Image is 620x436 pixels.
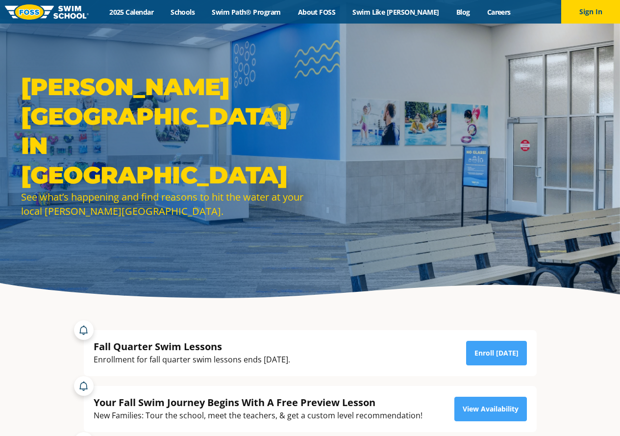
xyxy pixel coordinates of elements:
[5,4,89,20] img: FOSS Swim School Logo
[94,396,422,409] div: Your Fall Swim Journey Begins With A Free Preview Lesson
[21,190,305,218] div: See what’s happening and find reasons to hit the water at your local [PERSON_NAME][GEOGRAPHIC_DATA].
[162,7,203,17] a: Schools
[478,7,519,17] a: Careers
[94,340,290,353] div: Fall Quarter Swim Lessons
[466,341,527,365] a: Enroll [DATE]
[454,397,527,421] a: View Availability
[344,7,448,17] a: Swim Like [PERSON_NAME]
[289,7,344,17] a: About FOSS
[203,7,289,17] a: Swim Path® Program
[94,409,422,422] div: New Families: Tour the school, meet the teachers, & get a custom level recommendation!
[21,72,305,190] h1: [PERSON_NAME][GEOGRAPHIC_DATA] in [GEOGRAPHIC_DATA]
[94,353,290,366] div: Enrollment for fall quarter swim lessons ends [DATE].
[101,7,162,17] a: 2025 Calendar
[447,7,478,17] a: Blog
